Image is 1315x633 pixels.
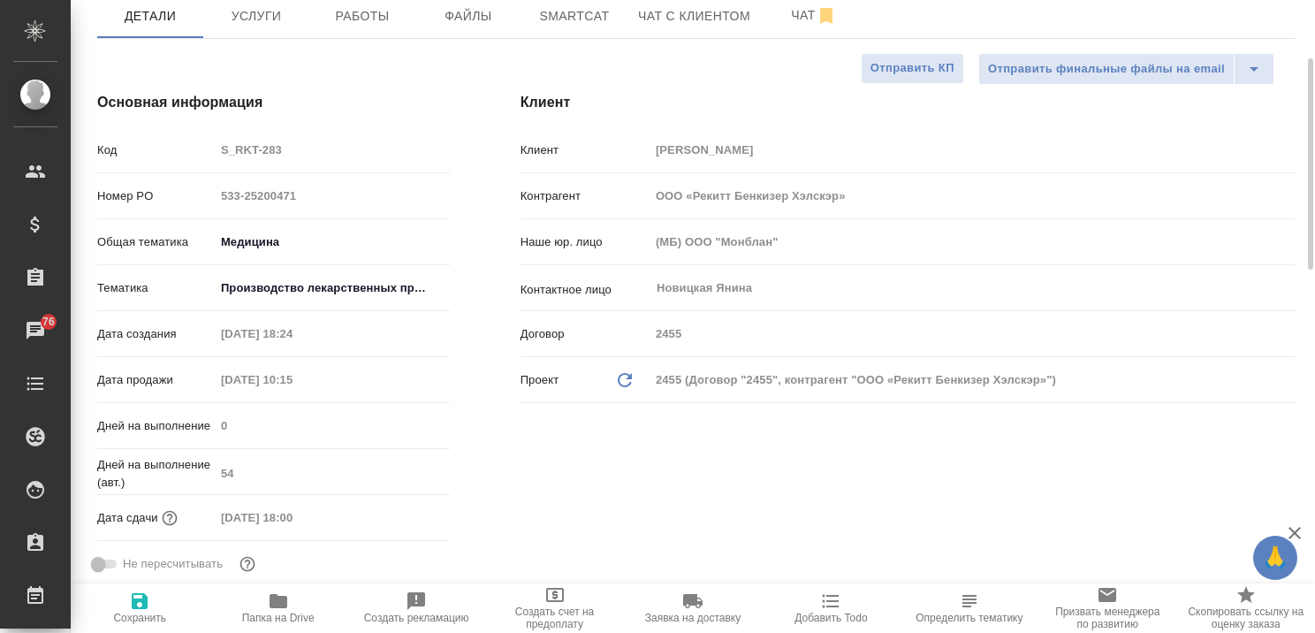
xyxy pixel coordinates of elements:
input: Пустое поле [215,413,450,439]
span: Отправить КП [870,58,954,79]
span: Не пересчитывать [123,555,223,573]
input: Пустое поле [215,505,369,530]
h4: Основная информация [97,92,450,113]
span: Папка на Drive [242,612,315,624]
p: Клиент [521,141,650,159]
span: Услуги [214,5,299,27]
a: 76 [4,309,66,353]
input: Пустое поле [215,137,450,163]
button: Создать счет на предоплату [485,583,623,633]
button: 🙏 [1253,536,1297,580]
p: Дата сдачи [97,509,158,527]
button: Если добавить услуги и заполнить их объемом, то дата рассчитается автоматически [158,507,181,530]
input: Пустое поле [215,183,450,209]
span: Детали [108,5,193,27]
span: Добавить Todo [794,612,867,624]
button: Заявка на доставку [624,583,762,633]
span: 76 [32,313,65,331]
button: Создать рекламацию [347,583,485,633]
p: Код [97,141,215,159]
div: split button [978,53,1274,85]
span: 🙏 [1260,539,1290,576]
div: Производство лекарственных препаратов [215,273,450,303]
p: Общая тематика [97,233,215,251]
span: Отправить финальные файлы на email [988,59,1225,80]
p: Проект [521,371,559,389]
button: Определить тематику [901,583,1038,633]
span: Smartcat [532,5,617,27]
button: Добавить Todo [762,583,900,633]
input: Пустое поле [650,229,1296,255]
span: Создать рекламацию [364,612,469,624]
button: Папка на Drive [209,583,346,633]
span: Призвать менеджера по развитию [1049,606,1166,630]
h4: Клиент [521,92,1296,113]
input: Пустое поле [215,367,369,393]
div: Медицина [215,227,450,257]
input: Пустое поле [215,461,450,486]
span: Чат [772,4,856,27]
button: Скопировать ссылку на оценку заказа [1177,583,1315,633]
button: Отправить финальные файлы на email [978,53,1235,85]
span: Работы [320,5,405,27]
input: Пустое поле [650,137,1296,163]
svg: Отписаться [816,5,837,27]
span: Чат с клиентом [638,5,750,27]
p: Дата создания [97,325,215,343]
span: Файлы [426,5,511,27]
input: Пустое поле [215,321,369,347]
p: Контрагент [521,187,650,205]
span: Сохранить [113,612,166,624]
input: Пустое поле [650,321,1296,347]
p: Дней на выполнение (авт.) [97,456,215,492]
button: Призвать менеджера по развитию [1038,583,1176,633]
p: Тематика [97,279,215,297]
button: Отправить КП [861,53,964,84]
span: Скопировать ссылку на оценку заказа [1188,606,1304,630]
div: 2455 (Договор "2455", контрагент "ООО «Рекитт Бенкизер Хэлскэр»") [650,365,1296,395]
span: Заявка на доставку [645,612,741,624]
p: Дней на выполнение [97,417,215,435]
button: Включи, если не хочешь, чтобы указанная дата сдачи изменилась после переставления заказа в 'Подтв... [236,553,259,576]
p: Договор [521,325,650,343]
span: Создать счет на предоплату [496,606,612,630]
input: Пустое поле [650,183,1296,209]
button: Сохранить [71,583,209,633]
p: Номер PO [97,187,215,205]
p: Наше юр. лицо [521,233,650,251]
p: Контактное лицо [521,281,650,299]
span: Определить тематику [916,612,1022,624]
p: Дата продажи [97,371,215,389]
